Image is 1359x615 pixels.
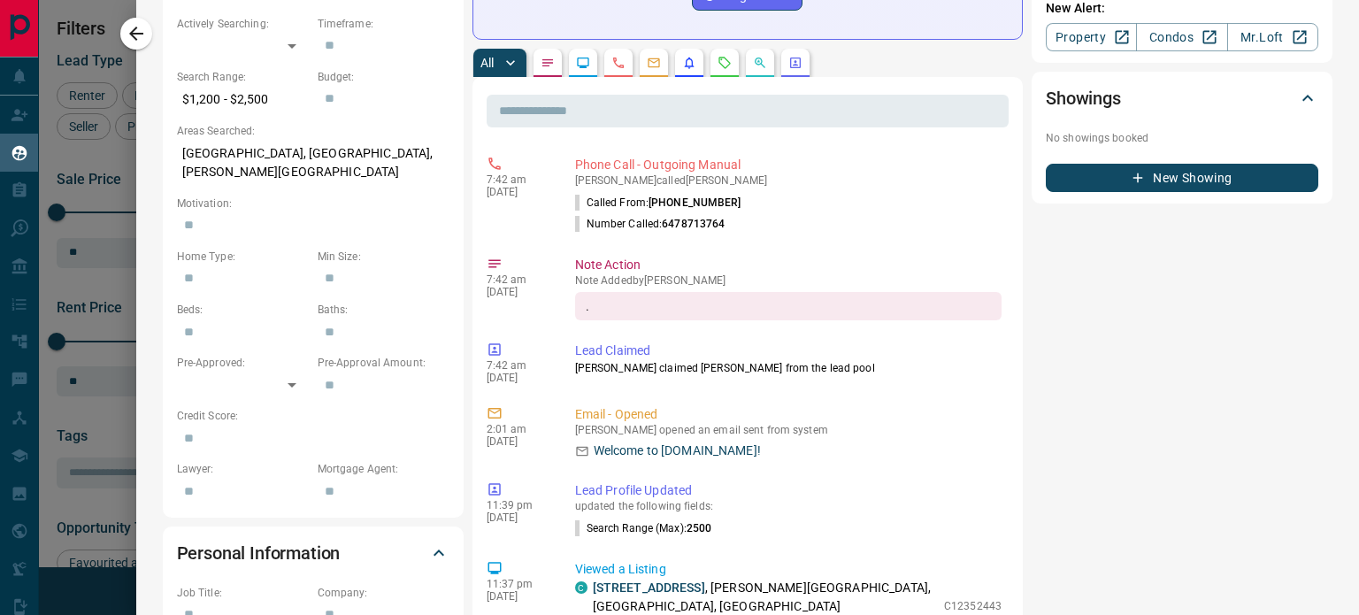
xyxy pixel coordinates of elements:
[575,560,1002,579] p: Viewed a Listing
[575,342,1002,360] p: Lead Claimed
[487,435,549,448] p: [DATE]
[575,256,1002,274] p: Note Action
[662,218,725,230] span: 6478713764
[177,532,449,574] div: Personal Information
[487,273,549,286] p: 7:42 am
[575,292,1002,320] div: .
[487,499,549,511] p: 11:39 pm
[575,360,1002,376] p: [PERSON_NAME] claimed [PERSON_NAME] from the lead pool
[1046,164,1318,192] button: New Showing
[318,461,449,477] p: Mortgage Agent:
[575,195,741,211] p: Called From:
[487,578,549,590] p: 11:37 pm
[177,539,341,567] h2: Personal Information
[177,408,449,424] p: Credit Score:
[647,56,661,70] svg: Emails
[487,511,549,524] p: [DATE]
[487,423,549,435] p: 2:01 am
[687,522,711,534] span: 2500
[1046,84,1121,112] h2: Showings
[575,481,1002,500] p: Lead Profile Updated
[944,598,1002,614] p: C12352443
[177,139,449,187] p: [GEOGRAPHIC_DATA], [GEOGRAPHIC_DATA], [PERSON_NAME][GEOGRAPHIC_DATA]
[487,590,549,603] p: [DATE]
[177,123,449,139] p: Areas Searched:
[1046,130,1318,146] p: No showings booked
[682,56,696,70] svg: Listing Alerts
[594,442,761,460] p: Welcome to [DOMAIN_NAME]!
[487,372,549,384] p: [DATE]
[1227,23,1318,51] a: Mr.Loft
[753,56,767,70] svg: Opportunities
[575,520,712,536] p: Search Range (Max) :
[487,286,549,298] p: [DATE]
[318,302,449,318] p: Baths:
[177,461,309,477] p: Lawyer:
[575,174,1002,187] p: [PERSON_NAME] called [PERSON_NAME]
[649,196,741,209] span: [PHONE_NUMBER]
[611,56,626,70] svg: Calls
[718,56,732,70] svg: Requests
[318,355,449,371] p: Pre-Approval Amount:
[177,196,449,211] p: Motivation:
[318,585,449,601] p: Company:
[575,424,1002,436] p: [PERSON_NAME] opened an email sent from system
[318,69,449,85] p: Budget:
[575,156,1002,174] p: Phone Call - Outgoing Manual
[487,186,549,198] p: [DATE]
[575,500,1002,512] p: updated the following fields:
[1136,23,1227,51] a: Condos
[575,405,1002,424] p: Email - Opened
[487,359,549,372] p: 7:42 am
[575,581,587,594] div: condos.ca
[1046,77,1318,119] div: Showings
[541,56,555,70] svg: Notes
[575,216,726,232] p: Number Called:
[177,69,309,85] p: Search Range:
[177,16,309,32] p: Actively Searching:
[177,249,309,265] p: Home Type:
[177,302,309,318] p: Beds:
[177,85,309,114] p: $1,200 - $2,500
[318,249,449,265] p: Min Size:
[177,355,309,371] p: Pre-Approved:
[487,173,549,186] p: 7:42 am
[177,585,309,601] p: Job Title:
[575,274,1002,287] p: Note Added by [PERSON_NAME]
[318,16,449,32] p: Timeframe:
[576,56,590,70] svg: Lead Browsing Activity
[593,580,705,595] a: [STREET_ADDRESS]
[480,57,495,69] p: All
[1046,23,1137,51] a: Property
[788,56,802,70] svg: Agent Actions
